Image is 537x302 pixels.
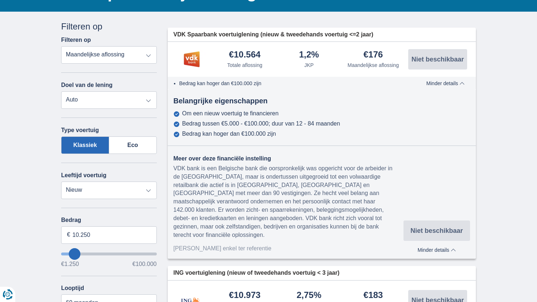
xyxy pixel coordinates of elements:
[67,231,70,239] span: €
[229,50,260,60] div: €10.564
[61,82,112,88] label: Doel van de lening
[61,253,157,255] input: wantToBorrow
[182,131,276,137] div: Bedrag kan hoger dan €100.000 zijn
[61,217,157,223] label: Bedrag
[347,61,399,69] div: Maandelijkse aflossing
[410,227,463,234] span: Niet beschikbaar
[61,37,91,43] label: Filteren op
[297,291,321,301] div: 2,75%
[411,56,464,63] span: Niet beschikbaar
[61,127,99,134] label: Type voertuig
[61,20,157,33] div: Filteren op
[408,49,467,69] button: Niet beschikbaar
[421,80,470,86] button: Minder details
[174,50,210,68] img: product.pl.alt VDK bank
[363,291,383,301] div: €183
[174,155,403,163] div: Meer over deze financiële instelling
[182,120,340,127] div: Bedrag tussen €5.000 - €100.000; duur van 12 - 84 maanden
[61,172,106,179] label: Leeftijd voertuig
[227,61,262,69] div: Totale aflossing
[229,291,260,301] div: €10.973
[61,261,79,267] span: €1.250
[174,269,340,277] span: ING voertuiglening (nieuw of tweedehands voertuig < 3 jaar)
[168,96,476,106] div: Belangrijke eigenschappen
[304,61,314,69] div: JKP
[61,285,84,291] label: Looptijd
[299,50,319,60] div: 1,2%
[174,31,373,39] span: VDK Spaarbank voertuiglening (nieuw & tweedehands voertuig <=2 jaar)
[174,164,403,239] div: VDK bank is een Belgische bank die oorspronkelijk was opgericht voor de arbeider in de [GEOGRAPHI...
[182,110,279,117] div: Om een nieuw voertuig te financieren
[174,245,403,253] div: [PERSON_NAME] enkel ter referentie
[403,220,470,241] button: Niet beschikbaar
[426,81,465,86] span: Minder details
[132,261,157,267] span: €100.000
[418,247,456,253] span: Minder details
[61,136,109,154] label: Klassiek
[403,245,470,253] button: Minder details
[363,50,383,60] div: €176
[109,136,157,154] label: Eco
[179,80,404,87] li: Bedrag kan hoger dan €100.000 zijn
